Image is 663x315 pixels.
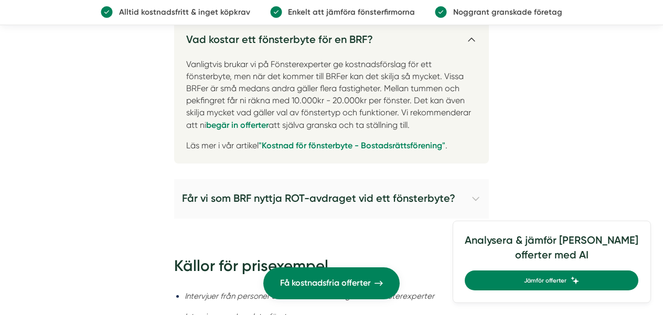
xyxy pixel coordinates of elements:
[174,20,489,51] h4: Vad kostar ett fönsterbyte för en BRF?
[447,6,562,18] p: Noggrant granskade företag
[174,179,489,219] h4: Får vi som BRF nyttja ROT-avdraget vid ett fönsterbyte?
[282,6,415,18] p: Enkelt att jämföra fönsterfirmorna
[280,276,371,290] span: Få kostnadsfria offerter
[524,276,566,285] span: Jämför offerter
[259,140,445,150] a: "Kostnad för fönsterbyte - Bostadsrättsförening"
[465,233,638,270] h4: Analysera & jämför [PERSON_NAME] offerter med AI
[185,291,434,301] em: Intervjuer från personer som skickat in förfrågan via Fönsterexperter
[206,120,269,130] a: begär in offerter
[174,255,489,283] h2: Källor för prisexempel
[263,267,400,299] a: Få kostnadsfria offerter
[465,270,638,290] a: Jämför offerter
[113,6,250,18] p: Alltid kostnadsfritt & inget köpkrav
[174,51,489,164] p: Vanligtvis brukar vi på Fönsterexperter ge kostnadsförslag för ett fönsterbyte, men när det komme...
